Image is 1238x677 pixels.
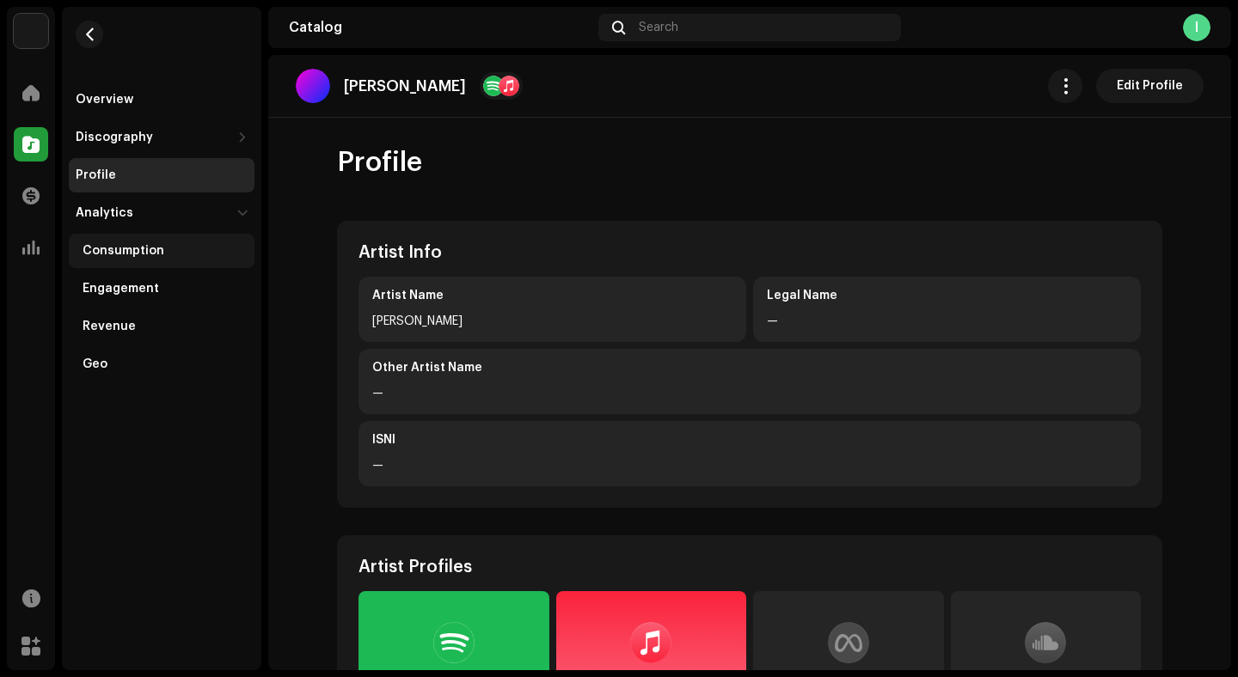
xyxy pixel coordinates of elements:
[69,234,254,268] re-m-nav-item: Consumption
[69,347,254,381] re-m-nav-item: Geo
[639,21,678,34] span: Search
[289,21,591,34] div: Catalog
[767,287,1127,304] div: Legal Name
[767,311,1127,332] div: —
[372,311,732,332] div: [PERSON_NAME]
[83,282,159,296] div: Engagement
[344,77,466,95] p: [PERSON_NAME]
[83,320,136,333] div: Revenue
[1117,69,1183,103] span: Edit Profile
[372,287,732,304] div: Artist Name
[359,242,1141,263] h4: Artist Info
[1096,69,1204,103] button: Edit Profile
[372,359,1127,376] div: Other Artist Name
[14,14,48,48] img: bc4c4277-71b2-49c5-abdf-ca4e9d31f9c1
[69,309,254,344] re-m-nav-item: Revenue
[76,206,133,220] div: Analytics
[69,82,254,117] re-m-nav-item: Overview
[359,557,1141,577] h4: Artist Profiles
[372,455,1127,476] div: —
[83,244,164,258] div: Consumption
[337,145,422,180] span: Profile
[372,431,1127,448] div: ISNI
[372,383,1127,404] div: —
[69,120,254,155] re-m-nav-dropdown: Discography
[1183,14,1210,41] div: I
[69,271,254,306] re-m-nav-item: Engagement
[69,158,254,192] re-m-nav-item: Profile
[69,196,254,381] re-m-nav-dropdown: Analytics
[83,357,107,371] div: Geo
[76,93,133,107] div: Overview
[76,168,116,182] div: Profile
[76,131,153,144] div: Discography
